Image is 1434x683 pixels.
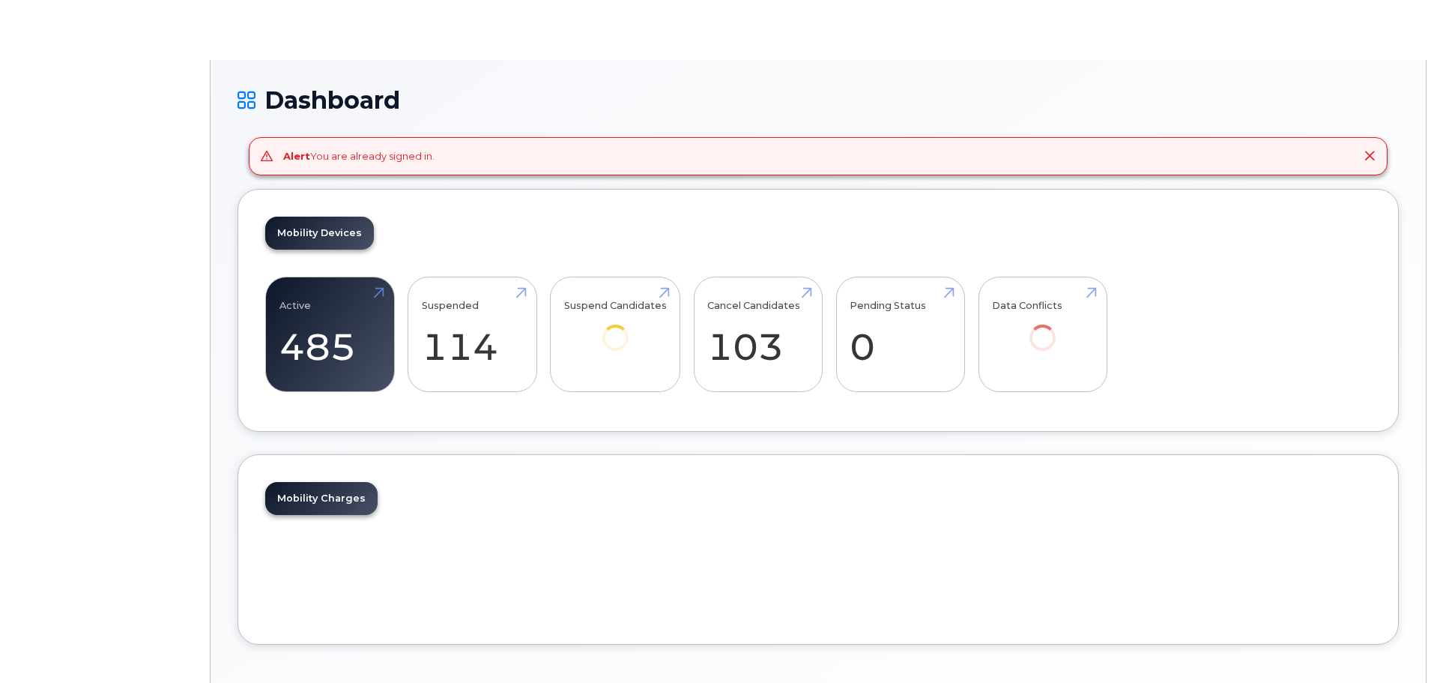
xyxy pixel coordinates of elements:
[564,285,667,371] a: Suspend Candidates
[992,285,1093,371] a: Data Conflicts
[283,149,435,163] div: You are already signed in.
[283,150,310,162] strong: Alert
[279,285,381,384] a: Active 485
[265,482,378,515] a: Mobility Charges
[422,285,523,384] a: Suspended 114
[707,285,808,384] a: Cancel Candidates 103
[265,217,374,250] a: Mobility Devices
[238,87,1399,113] h1: Dashboard
[850,285,951,384] a: Pending Status 0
